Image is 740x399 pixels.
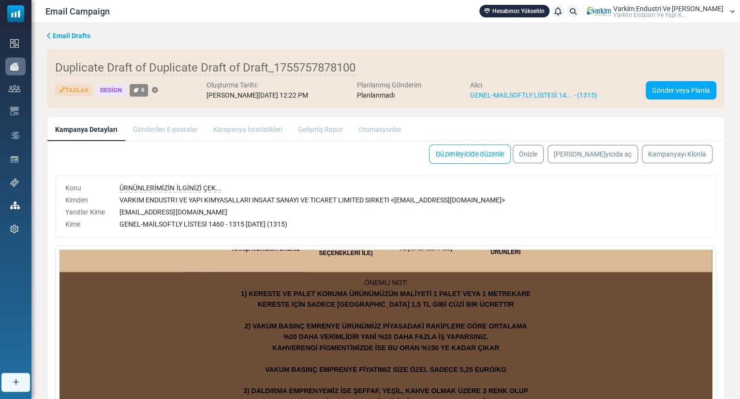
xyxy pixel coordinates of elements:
span: Varkim Endustri Ve [PERSON_NAME] [613,5,724,12]
img: User Logo [587,4,611,19]
a: Kampanya Detayları [47,117,125,141]
a: 0 [130,84,148,96]
img: dashboard-icon.svg [10,39,19,48]
span: 0 [141,86,145,93]
img: contacts-icon.svg [9,85,20,92]
div: Yanıtlar Kime [65,207,108,217]
div: [EMAIL_ADDRESS][DOMAIN_NAME] [119,207,706,217]
span: ÜRNÜNLERİMİZİN İLGİNİZİ ÇEK... [119,184,221,193]
img: settings-icon.svg [10,225,19,233]
img: support-icon.svg [10,178,19,187]
div: Planlanmış Gönderim [357,80,421,90]
strong: 1) KERESTE VE PALET KORUMA ÜRÜNÜMÜZÜN MALİYETİ 1 PALET VEYA 1 METREKARE KERESTE İÇİN SADECE [GEOG... [181,40,471,58]
span: Duplicate Draft of Duplicate Draft of Draft_1755757878100 [55,61,355,75]
div: Taslak [55,85,92,97]
img: landing_pages.svg [10,155,19,164]
div: Oluşturma Tarihi: [207,80,308,90]
a: Hesabınızı Yükseltin [479,5,549,17]
span: Email Campaign [45,5,110,18]
p: ÖNEMLİ NOT: [179,28,474,287]
a: Önizle [513,145,544,163]
img: mailsoftly_icon_blue_white.svg [7,5,24,22]
div: VARKIM ENDUSTRI VE YAPI KIMYASALLARI INSAAT SANAYI VE TICARET LIMITED SIRKETI < [EMAIL_ADDRESS][D... [119,195,706,205]
span: GENEL-MAİLSOFTLY LİSTESİ 1460 - 1315 [DATE] (1315) [119,220,287,228]
div: Kimden [65,195,108,205]
a: Gönder veya Planla [646,81,716,100]
a: [PERSON_NAME]yıcıda aç [548,145,638,163]
a: Email Drafts [47,31,90,41]
div: Kime [65,219,108,229]
span: Planlanmadı [357,91,395,99]
span: Varki̇m Endüstri̇ Ve Yapi K... [613,12,686,18]
div: Konu [65,183,108,193]
img: workflow.svg [10,130,21,141]
div: Design [96,85,126,97]
strong: 2) VAKUM BASINÇ EMRENYE ÜRÜNÜMÜZ PİYASADAKİ RAKİPLERE GÖRE ORTALAMA %20 DAHA VERİMLİDİR YANİ %20 ... [180,72,472,286]
a: User Logo Varkim Endustri Ve [PERSON_NAME] Varki̇m Endüstri̇ Ve Yapi K... [587,4,735,19]
img: email-templates-icon.svg [10,107,19,115]
a: GENEL-MAİLSOFTLY LİSTESİ 14... - (1315) [470,91,597,99]
a: Kampanyayı Klonla [642,145,712,163]
div: Alıcı [470,80,597,90]
a: Etiket Ekle [152,87,158,94]
div: [PERSON_NAME][DATE] 12:22 PM [207,90,308,100]
span: translation missing: tr.ms_sidebar.email_drafts [53,32,90,40]
img: campaigns-icon-active.png [10,62,19,71]
a: Düzenleyicide düzenle [429,144,511,164]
